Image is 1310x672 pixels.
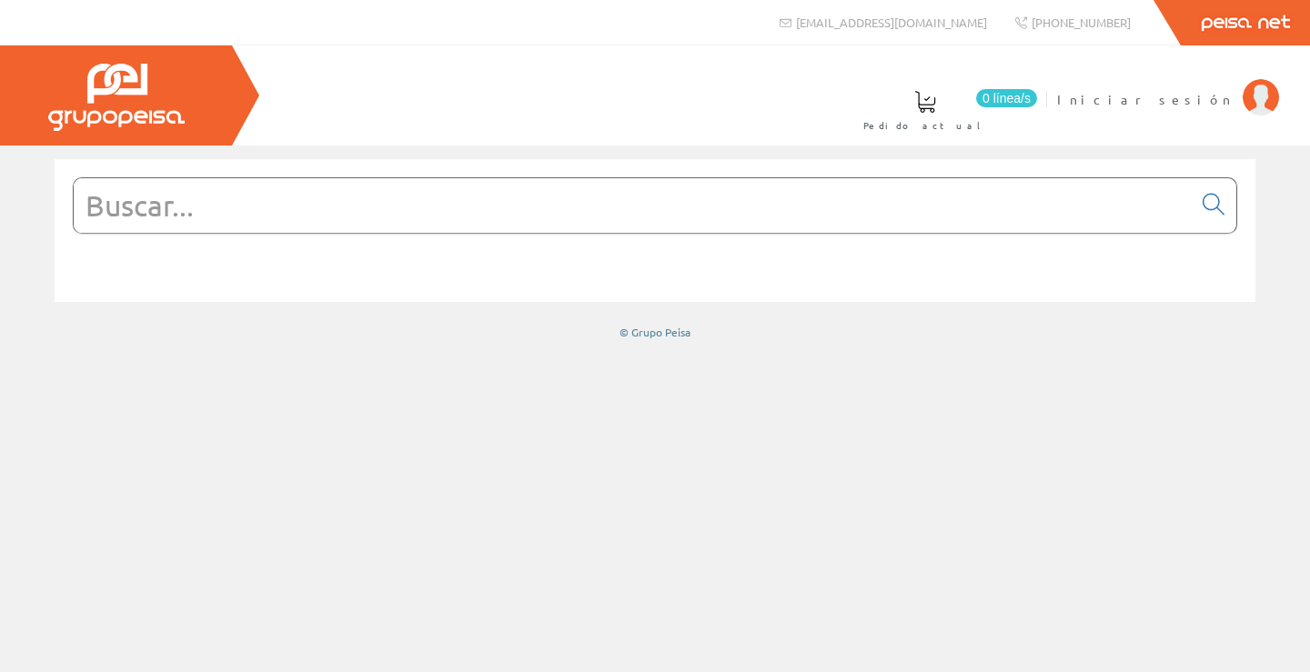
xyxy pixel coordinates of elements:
[74,178,1192,233] input: Buscar...
[863,116,987,135] span: Pedido actual
[796,15,987,30] span: [EMAIL_ADDRESS][DOMAIN_NAME]
[55,325,1255,340] div: © Grupo Peisa
[48,64,185,131] img: Grupo Peisa
[1057,90,1234,108] span: Iniciar sesión
[1057,75,1279,93] a: Iniciar sesión
[1032,15,1131,30] span: [PHONE_NUMBER]
[976,89,1037,107] span: 0 línea/s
